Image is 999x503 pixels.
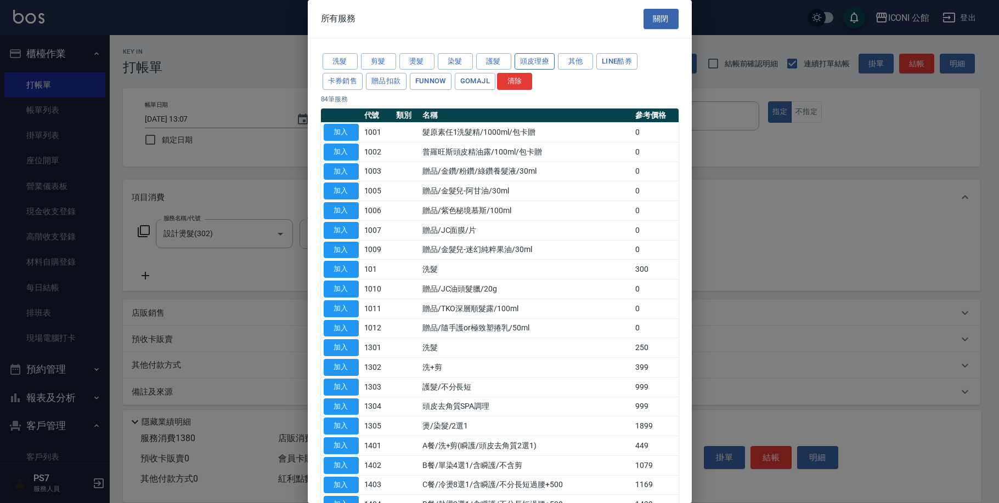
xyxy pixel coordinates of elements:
button: 加入 [324,418,359,435]
button: 燙髮 [399,53,434,70]
td: 1011 [362,299,393,318]
td: 洗髮 [420,260,633,279]
button: 剪髮 [361,53,396,70]
td: 999 [633,377,679,397]
td: 1003 [362,162,393,181]
td: 300 [633,260,679,279]
td: 贈品/TKO深層順髮露/100ml [420,299,633,318]
td: 0 [633,299,679,318]
th: 參考價格 [633,108,679,123]
button: 清除 [497,73,532,90]
button: 加入 [324,144,359,161]
td: 贈品/JC油頭髮臘/20g [420,279,633,299]
td: 1169 [633,475,679,495]
td: 贈品/金髮兒-阿甘油/30ml [420,181,633,201]
button: 加入 [324,300,359,317]
td: 1012 [362,318,393,338]
button: 加入 [324,379,359,396]
td: 1001 [362,123,393,142]
button: 護髮 [476,53,511,70]
button: 贈品扣款 [366,73,407,90]
td: 0 [633,240,679,260]
td: 1402 [362,455,393,475]
td: 贈品/JC面膜/片 [420,220,633,240]
td: 1010 [362,279,393,299]
td: 399 [633,358,679,378]
button: 加入 [324,182,359,199]
td: 洗+剪 [420,358,633,378]
td: 0 [633,279,679,299]
span: 所有服務 [321,13,356,24]
button: FUNNOW [410,73,451,90]
td: 贈品/紫色秘境慕斯/100ml [420,201,633,221]
button: 加入 [324,261,359,278]
td: 1006 [362,201,393,221]
td: 普羅旺斯頭皮精油露/100ml/包卡贈 [420,142,633,162]
td: 贈品/金鑽/粉鑽/綠鑽養髮液/30ml [420,162,633,181]
button: 其他 [558,53,593,70]
td: 1009 [362,240,393,260]
td: 1899 [633,416,679,436]
td: 101 [362,260,393,279]
p: 84 筆服務 [321,94,679,104]
td: 洗髮 [420,338,633,358]
td: 449 [633,436,679,456]
button: 加入 [324,320,359,337]
td: 1304 [362,397,393,416]
button: 加入 [324,124,359,141]
button: 加入 [324,242,359,259]
td: B餐/單染4選1/含瞬護/不含剪 [420,455,633,475]
button: 加入 [324,163,359,180]
td: 1301 [362,338,393,358]
td: 250 [633,338,679,358]
td: 1079 [633,455,679,475]
td: 頭皮去角質SPA調理 [420,397,633,416]
button: 關閉 [644,9,679,29]
button: 加入 [324,281,359,298]
button: 加入 [324,457,359,474]
th: 類別 [393,108,420,123]
td: A餐/洗+剪(瞬護/頭皮去角質2選1) [420,436,633,456]
td: 1401 [362,436,393,456]
button: 染髮 [438,53,473,70]
button: 加入 [324,222,359,239]
td: 1302 [362,358,393,378]
td: 護髮/不分長短 [420,377,633,397]
td: 0 [633,162,679,181]
button: 卡券銷售 [323,73,363,90]
td: 1002 [362,142,393,162]
button: GOMAJL [455,73,495,90]
button: 加入 [324,477,359,494]
td: 燙/染髮/2選1 [420,416,633,436]
td: 0 [633,181,679,201]
td: 1403 [362,475,393,495]
button: 加入 [324,359,359,376]
button: 洗髮 [323,53,358,70]
button: 加入 [324,202,359,219]
td: 999 [633,397,679,416]
button: 加入 [324,339,359,356]
button: 頭皮理療 [515,53,555,70]
th: 名稱 [420,108,633,123]
td: 1007 [362,220,393,240]
button: LINE酷券 [596,53,637,70]
td: 1303 [362,377,393,397]
td: 0 [633,201,679,221]
td: 髮原素任1洗髮精/1000ml/包卡贈 [420,123,633,142]
th: 代號 [362,108,393,123]
button: 加入 [324,437,359,454]
td: 贈品/隨手護or極致塑捲乳/50ml [420,318,633,338]
td: C餐/冷燙8選1/含瞬護/不分長短過腰+500 [420,475,633,495]
td: 0 [633,123,679,142]
td: 0 [633,220,679,240]
td: 1005 [362,181,393,201]
button: 加入 [324,398,359,415]
td: 贈品/金髮兒-迷幻純粹果油/30ml [420,240,633,260]
td: 0 [633,142,679,162]
td: 1305 [362,416,393,436]
td: 0 [633,318,679,338]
